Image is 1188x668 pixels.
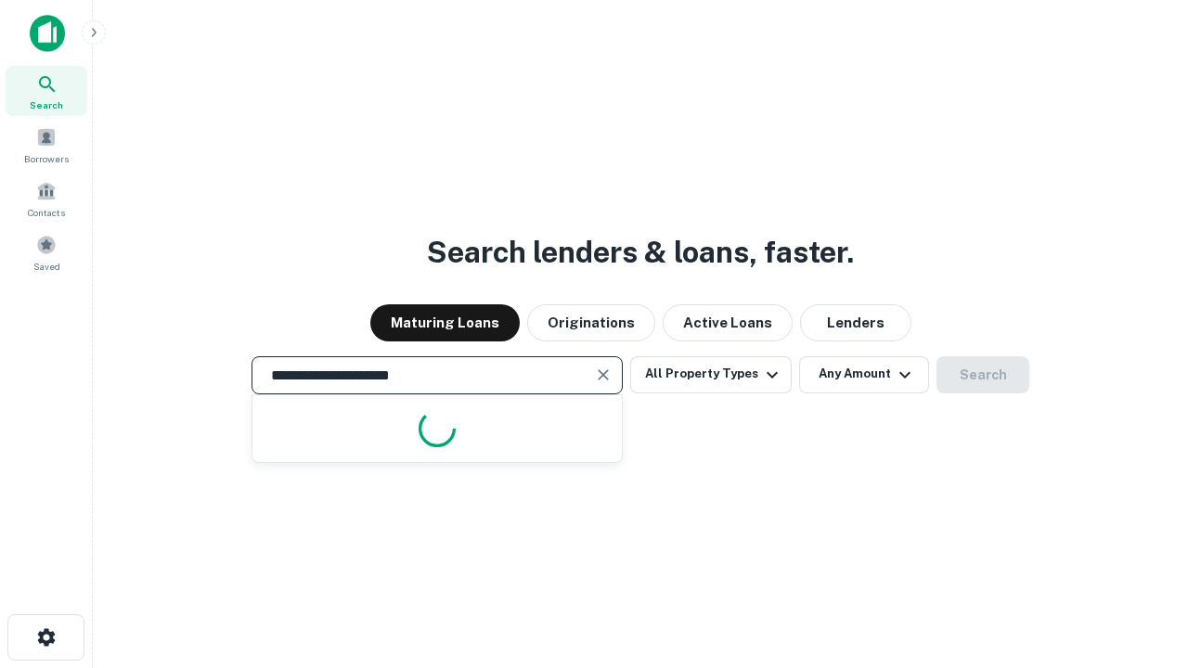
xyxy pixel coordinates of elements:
[30,97,63,112] span: Search
[799,356,929,393] button: Any Amount
[800,304,911,341] button: Lenders
[427,230,854,275] h3: Search lenders & loans, faster.
[33,259,60,274] span: Saved
[6,227,87,277] a: Saved
[28,205,65,220] span: Contacts
[1095,520,1188,609] iframe: Chat Widget
[370,304,520,341] button: Maturing Loans
[663,304,793,341] button: Active Loans
[590,362,616,388] button: Clear
[6,173,87,224] a: Contacts
[6,66,87,116] a: Search
[24,151,69,166] span: Borrowers
[6,120,87,170] a: Borrowers
[30,15,65,52] img: capitalize-icon.png
[527,304,655,341] button: Originations
[630,356,792,393] button: All Property Types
